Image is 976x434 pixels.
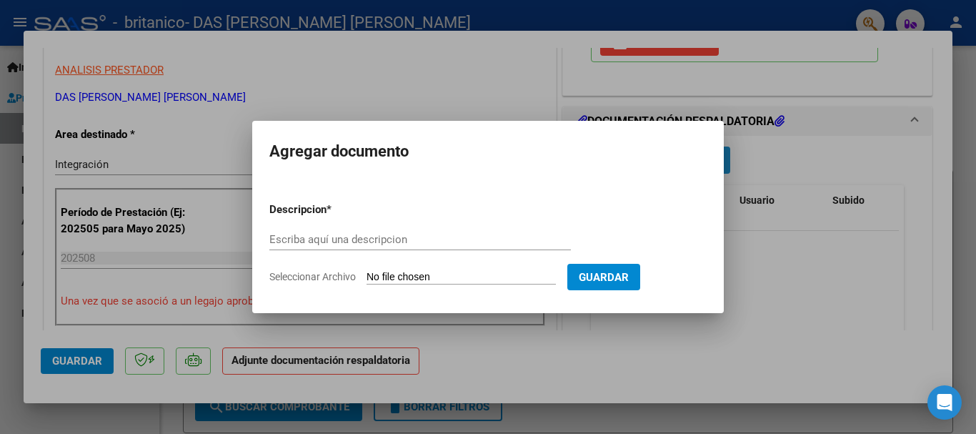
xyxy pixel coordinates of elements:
p: Descripcion [269,202,401,218]
span: Seleccionar Archivo [269,271,356,282]
span: Guardar [579,271,629,284]
div: Open Intercom Messenger [927,385,962,420]
h2: Agregar documento [269,138,707,165]
button: Guardar [567,264,640,290]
